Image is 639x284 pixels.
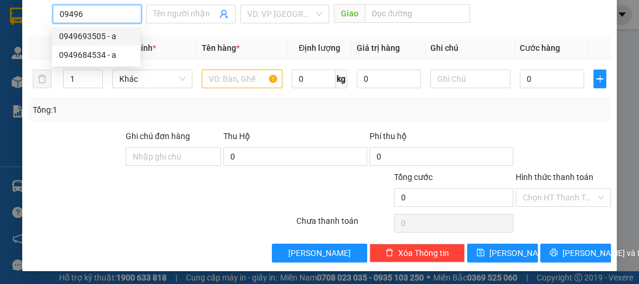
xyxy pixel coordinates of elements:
[357,43,400,53] span: Giá trị hàng
[336,70,347,88] span: kg
[430,70,510,88] input: Ghi Chú
[520,43,560,53] span: Cước hàng
[119,70,185,88] span: Khác
[398,247,449,259] span: Xóa Thông tin
[52,46,140,64] div: 0949684534 - a
[489,247,552,259] span: [PERSON_NAME]
[476,248,485,258] span: save
[33,70,51,88] button: delete
[202,43,240,53] span: Tên hàng
[369,244,465,262] button: deleteXóa Thông tin
[385,248,393,258] span: delete
[426,37,515,60] th: Ghi chú
[126,147,221,166] input: Ghi chú đơn hàng
[223,131,250,141] span: Thu Hộ
[33,103,248,116] div: Tổng: 1
[593,70,606,88] button: plus
[126,131,190,141] label: Ghi chú đơn hàng
[394,172,433,182] span: Tổng cước
[272,244,367,262] button: [PERSON_NAME]
[594,74,606,84] span: plus
[550,248,558,258] span: printer
[467,244,538,262] button: save[PERSON_NAME]
[219,9,229,19] span: user-add
[295,214,393,235] div: Chưa thanh toán
[52,27,140,46] div: 0949693505 - a
[334,4,365,23] span: Giao
[369,130,513,147] div: Phí thu hộ
[540,244,611,262] button: printer[PERSON_NAME] và In
[357,70,421,88] input: 0
[202,70,282,88] input: VD: Bàn, Ghế
[516,172,593,182] label: Hình thức thanh toán
[59,30,133,43] div: 0949693505 - a
[299,43,340,53] span: Định lượng
[365,4,470,23] input: Dọc đường
[59,49,133,61] div: 0949684534 - a
[288,247,351,259] span: [PERSON_NAME]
